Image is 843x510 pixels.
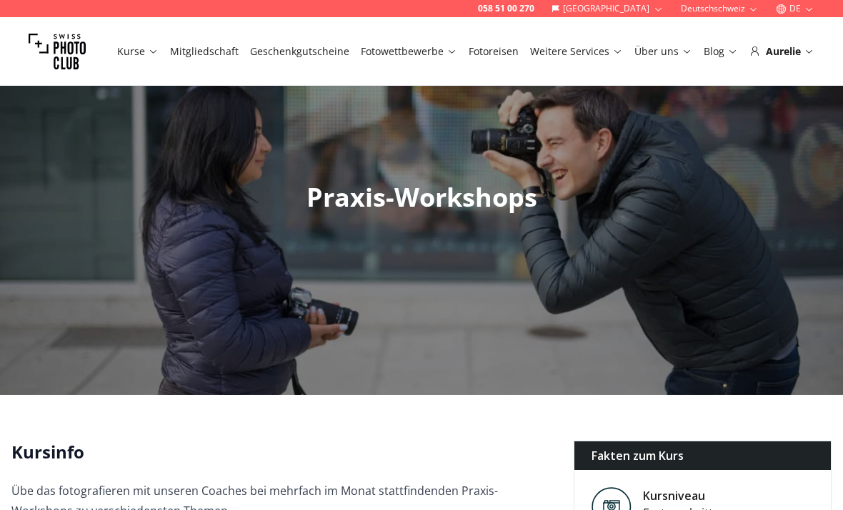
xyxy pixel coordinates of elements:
button: Blog [698,41,744,62]
span: Praxis-Workshops [306,180,537,215]
a: Kurse [117,44,159,59]
a: Geschenkgutscheine [250,44,349,59]
button: Kurse [111,41,164,62]
a: Fotoreisen [469,44,519,59]
div: Kursniveau [643,487,733,504]
button: Geschenkgutscheine [244,41,355,62]
a: 058 51 00 270 [478,3,534,14]
div: Aurelie [749,44,814,59]
h2: Kursinfo [11,441,551,464]
button: Weitere Services [524,41,629,62]
a: Über uns [634,44,692,59]
a: Weitere Services [530,44,623,59]
div: Fakten zum Kurs [574,441,831,470]
img: Swiss photo club [29,23,86,80]
button: Fotowettbewerbe [355,41,463,62]
button: Fotoreisen [463,41,524,62]
a: Fotowettbewerbe [361,44,457,59]
a: Blog [704,44,738,59]
a: Mitgliedschaft [170,44,239,59]
button: Über uns [629,41,698,62]
button: Mitgliedschaft [164,41,244,62]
